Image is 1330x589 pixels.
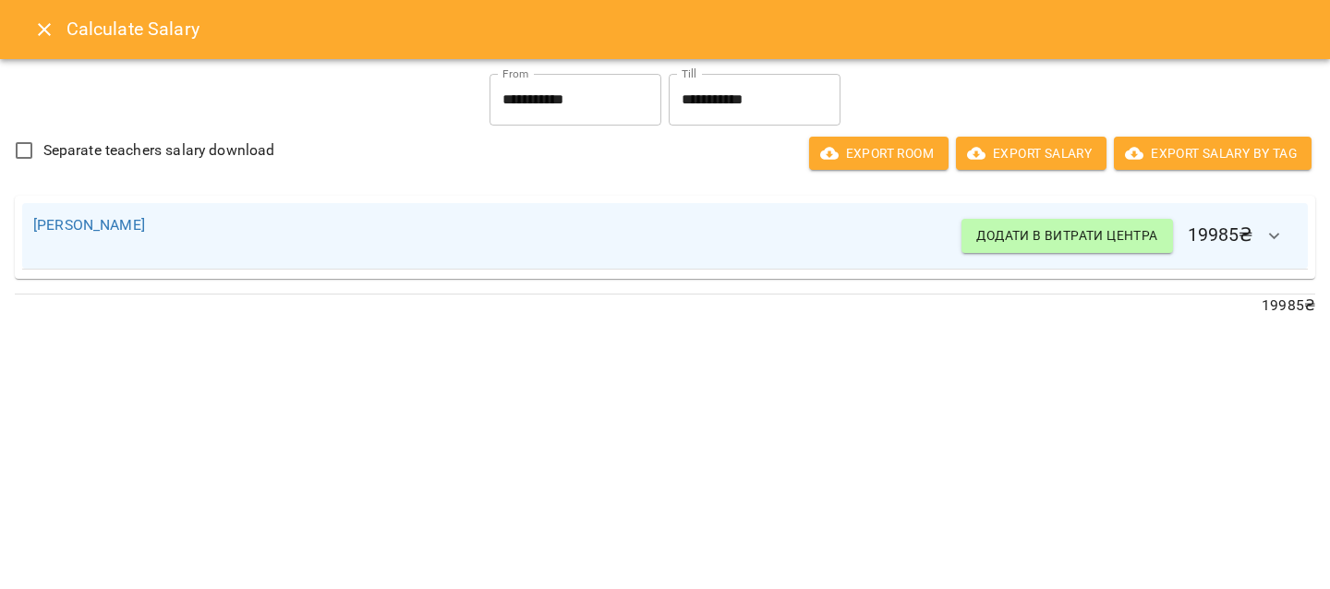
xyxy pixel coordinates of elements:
[33,216,145,234] a: [PERSON_NAME]
[1114,137,1312,170] button: Export Salary by Tag
[66,15,1308,43] h6: Calculate Salary
[809,137,949,170] button: Export room
[43,139,275,162] span: Separate teachers salary download
[976,224,1157,246] span: Додати в витрати центра
[961,214,1297,258] h6: 19985 ₴
[1129,142,1297,164] span: Export Salary by Tag
[961,219,1172,252] button: Додати в витрати центра
[971,142,1092,164] span: Export Salary
[22,7,66,52] button: Close
[956,137,1106,170] button: Export Salary
[824,142,934,164] span: Export room
[15,294,1315,317] p: 19985 ₴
